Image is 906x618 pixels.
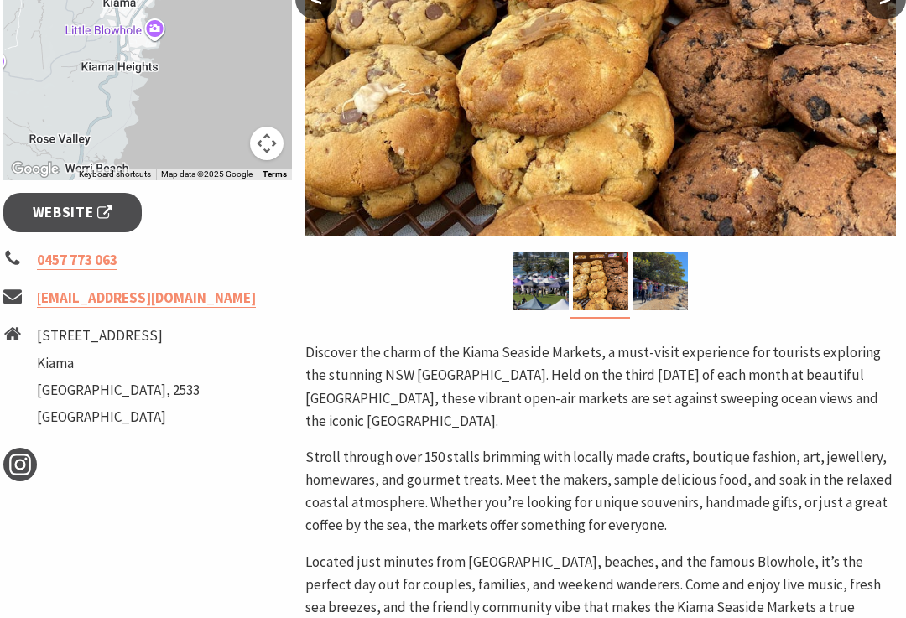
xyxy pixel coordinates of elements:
p: Discover the charm of the Kiama Seaside Markets, a must-visit experience for tourists exploring t... [305,341,896,433]
button: Keyboard shortcuts [79,169,151,180]
li: [STREET_ADDRESS] [37,325,200,347]
span: Map data ©2025 Google [161,169,253,179]
a: Website [3,193,142,232]
a: Open this area in Google Maps (opens a new window) [8,158,63,180]
img: market photo [633,252,688,310]
img: Google [8,158,63,180]
a: 0457 773 063 [37,251,117,270]
li: Kiama [37,352,200,375]
a: Terms (opens in new tab) [263,169,287,179]
span: Website [33,201,113,224]
p: Stroll through over 150 stalls brimming with locally made crafts, boutique fashion, art, jeweller... [305,446,896,538]
button: Map camera controls [250,127,284,160]
li: [GEOGRAPHIC_DATA], 2533 [37,379,200,402]
li: [GEOGRAPHIC_DATA] [37,406,200,428]
img: Market ptoduce [573,252,628,310]
a: [EMAIL_ADDRESS][DOMAIN_NAME] [37,288,256,308]
img: Kiama Seaside Market [513,252,569,310]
